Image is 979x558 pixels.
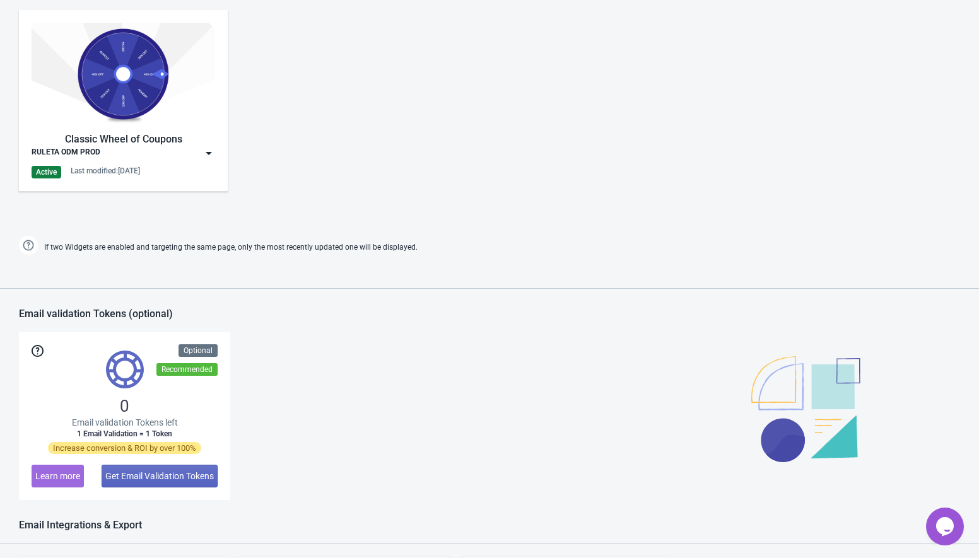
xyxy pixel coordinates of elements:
iframe: chat widget [926,508,966,545]
span: 1 Email Validation = 1 Token [77,429,172,439]
div: Classic Wheel of Coupons [32,132,215,147]
button: Get Email Validation Tokens [102,465,218,487]
img: dropdown.png [202,147,215,160]
img: illustration.svg [751,356,860,462]
div: Recommended [156,363,218,376]
div: RULETA ODM PROD [32,147,100,160]
div: Last modified: [DATE] [71,166,140,176]
span: If two Widgets are enabled and targeting the same page, only the most recently updated one will b... [44,237,418,258]
img: help.png [19,236,38,255]
span: Email validation Tokens left [72,416,178,429]
div: Active [32,166,61,178]
span: Get Email Validation Tokens [105,471,214,481]
button: Learn more [32,465,84,487]
span: 0 [120,396,129,416]
img: tokens.svg [106,351,144,388]
span: Increase conversion & ROI by over 100% [48,442,201,454]
span: Learn more [35,471,80,481]
img: classic_game.jpg [32,23,215,125]
div: Optional [179,344,218,357]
